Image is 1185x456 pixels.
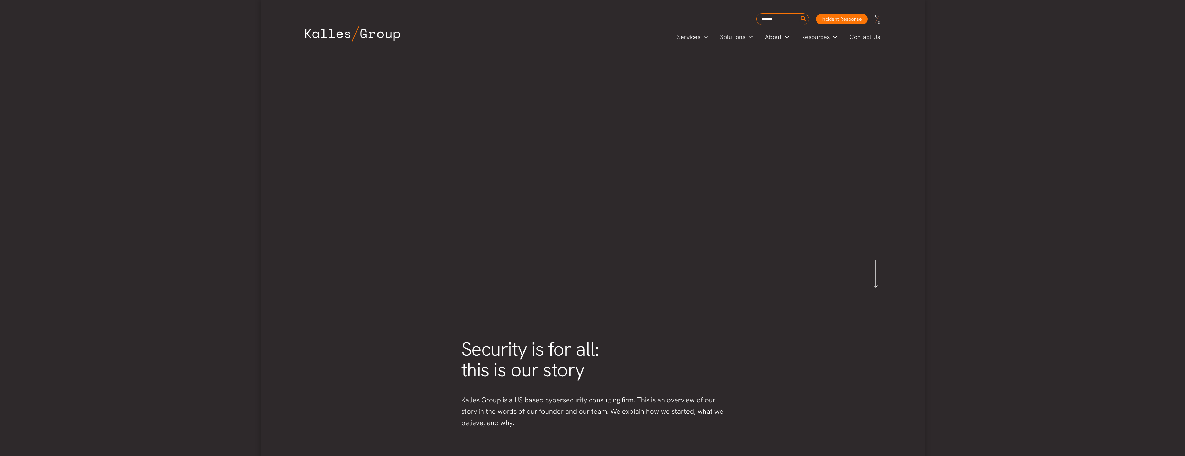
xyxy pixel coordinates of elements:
img: Kalles Group [305,26,400,42]
span: Menu Toggle [700,32,708,42]
span: Menu Toggle [830,32,837,42]
a: ServicesMenu Toggle [671,32,714,42]
iframe: Kalles Group – Security is for all: this is our story [372,63,813,312]
span: Services [677,32,700,42]
nav: Primary Site Navigation [671,31,887,43]
a: SolutionsMenu Toggle [714,32,759,42]
a: ResourcesMenu Toggle [795,32,843,42]
span: Menu Toggle [745,32,753,42]
span: About [765,32,782,42]
span: Resources [801,32,830,42]
span: Contact Us [849,32,880,42]
a: Contact Us [843,32,887,42]
p: Kalles Group is a US based cybersecurity consulting firm. This is an overview of our story in the... [461,394,724,429]
span: Solutions [720,32,745,42]
span: Security is for all: this is our story [461,337,599,382]
span: Menu Toggle [782,32,789,42]
a: AboutMenu Toggle [759,32,795,42]
a: Incident Response [816,14,868,24]
button: Search [799,14,808,25]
